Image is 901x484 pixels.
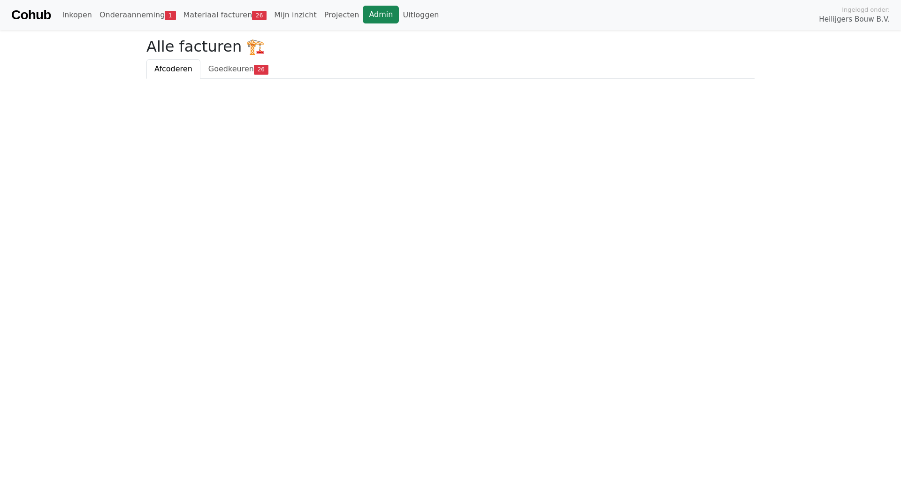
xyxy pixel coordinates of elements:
[819,14,890,25] span: Heilijgers Bouw B.V.
[154,64,192,73] span: Afcoderen
[321,6,363,24] a: Projecten
[165,11,176,20] span: 1
[842,5,890,14] span: Ingelogd onder:
[208,64,254,73] span: Goedkeuren
[180,6,271,24] a: Materiaal facturen26
[252,11,267,20] span: 26
[58,6,95,24] a: Inkopen
[11,4,51,26] a: Cohub
[96,6,180,24] a: Onderaanneming1
[399,6,443,24] a: Uitloggen
[270,6,321,24] a: Mijn inzicht
[146,38,755,55] h2: Alle facturen 🏗️
[146,59,200,79] a: Afcoderen
[254,65,268,74] span: 26
[200,59,276,79] a: Goedkeuren26
[363,6,399,23] a: Admin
